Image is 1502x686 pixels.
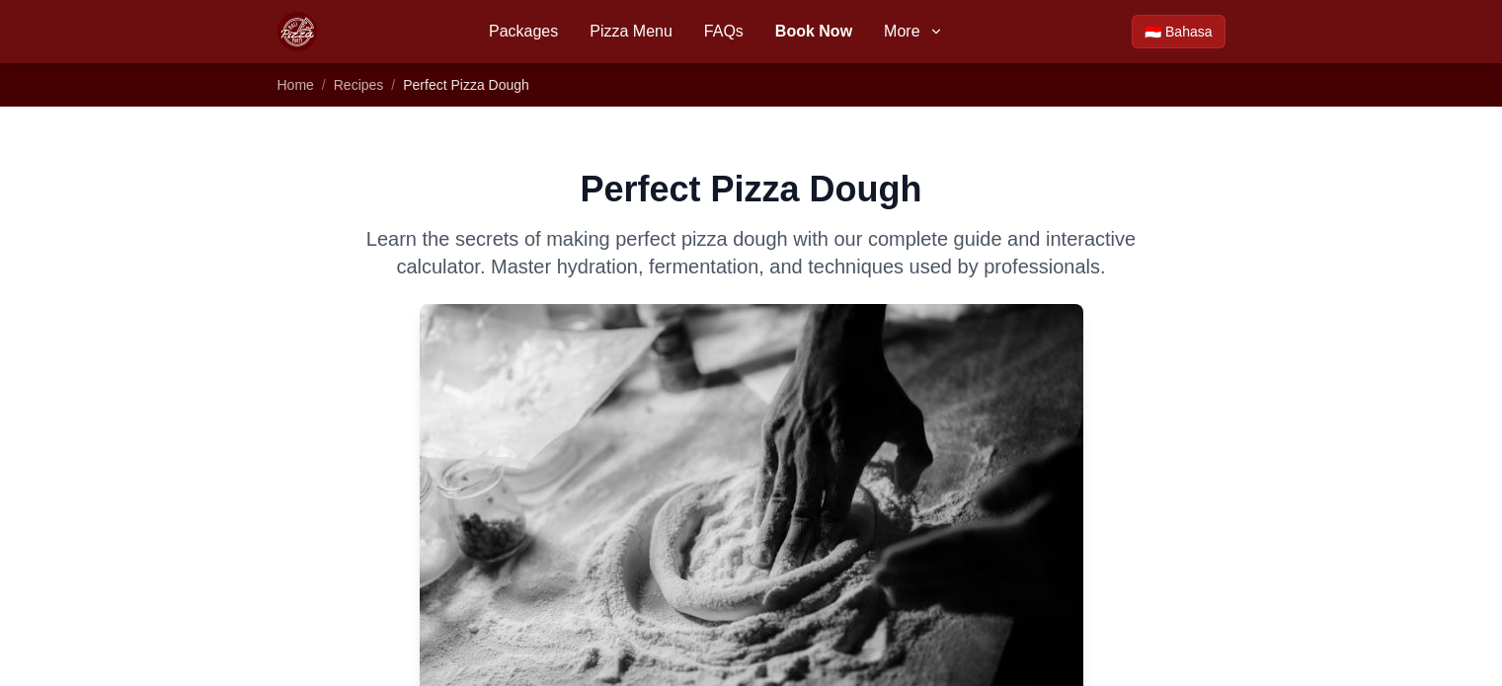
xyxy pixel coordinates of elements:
span: More [884,20,919,43]
p: Learn the secrets of making perfect pizza dough with our complete guide and interactive calculato... [325,225,1178,280]
li: / [322,75,326,95]
a: Book Now [775,20,852,43]
a: Packages [489,20,558,43]
a: FAQs [704,20,744,43]
span: Bahasa [1165,22,1212,41]
button: More [884,20,943,43]
li: / [391,75,395,95]
span: Perfect Pizza Dough [403,77,529,93]
a: Recipes [334,77,384,93]
a: Home [277,77,314,93]
h1: Perfect Pizza Dough [325,170,1178,209]
a: Beralih ke Bahasa Indonesia [1132,15,1225,48]
img: Bali Pizza Party Logo [277,12,317,51]
a: Pizza Menu [590,20,672,43]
